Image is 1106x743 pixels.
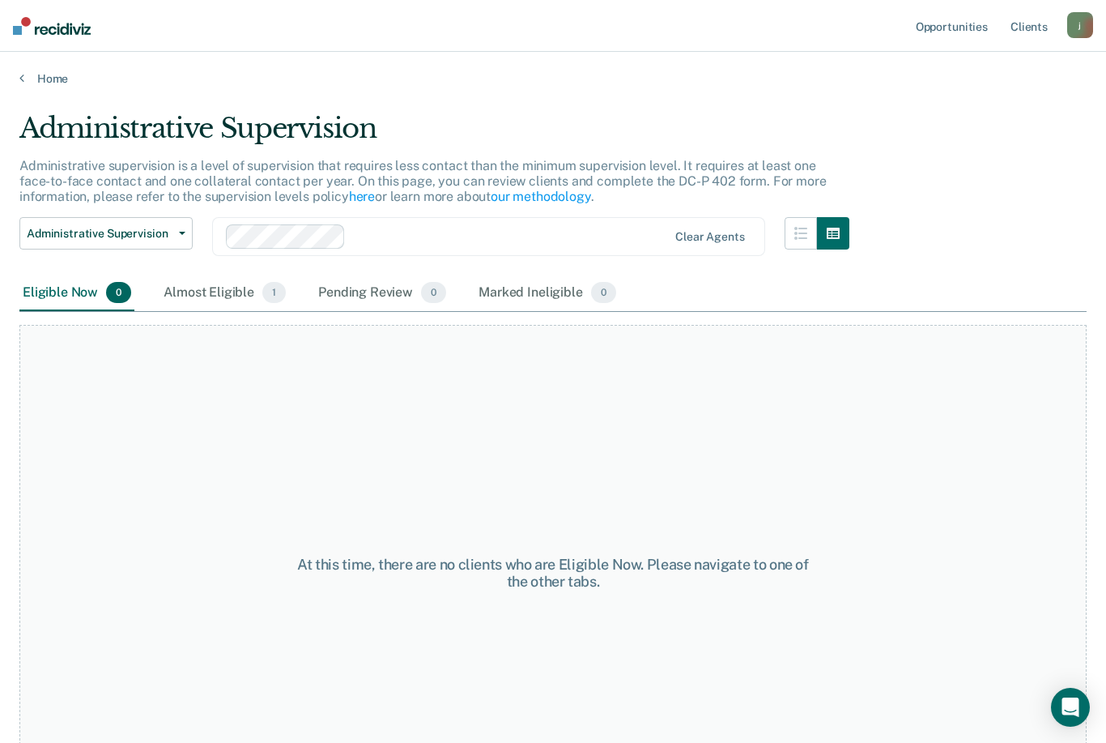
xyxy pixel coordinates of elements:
[675,230,744,244] div: Clear agents
[1067,12,1093,38] button: j
[1051,688,1090,727] div: Open Intercom Messenger
[160,275,289,311] div: Almost Eligible1
[591,282,616,303] span: 0
[19,275,134,311] div: Eligible Now0
[27,227,172,241] span: Administrative Supervision
[19,71,1087,86] a: Home
[262,282,286,303] span: 1
[13,17,91,35] img: Recidiviz
[315,275,449,311] div: Pending Review0
[19,217,193,250] button: Administrative Supervision
[475,275,619,311] div: Marked Ineligible0
[19,112,849,158] div: Administrative Supervision
[491,189,591,204] a: our methodology
[19,158,826,204] p: Administrative supervision is a level of supervision that requires less contact than the minimum ...
[421,282,446,303] span: 0
[106,282,131,303] span: 0
[287,556,819,591] div: At this time, there are no clients who are Eligible Now. Please navigate to one of the other tabs.
[349,189,375,204] a: here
